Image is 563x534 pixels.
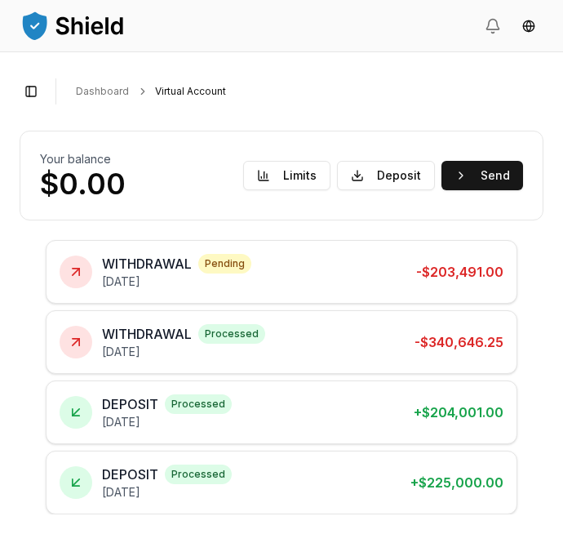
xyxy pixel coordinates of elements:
[198,324,265,344] span: processed
[165,465,232,484] span: processed
[102,484,232,501] p: [DATE]
[102,414,232,430] p: [DATE]
[40,167,126,200] p: $0.00
[414,403,503,422] p: + $204,001.00
[165,394,232,414] span: processed
[102,254,192,274] span: WITHDRAWAL
[243,161,330,190] button: Limits
[441,161,523,190] button: Send
[337,161,435,190] button: Deposit
[414,332,503,352] p: - $340,646.25
[102,465,158,484] span: DEPOSIT
[198,254,251,274] span: pending
[102,274,251,290] p: [DATE]
[76,85,530,98] nav: breadcrumb
[410,473,503,492] p: + $225,000.00
[416,262,503,282] p: - $203,491.00
[155,85,226,98] a: Virtual Account
[102,344,265,360] p: [DATE]
[102,324,192,344] span: WITHDRAWAL
[76,85,129,98] a: Dashboard
[102,394,158,414] span: DEPOSIT
[20,9,126,42] img: ShieldPay Logo
[40,151,111,167] h2: Your balance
